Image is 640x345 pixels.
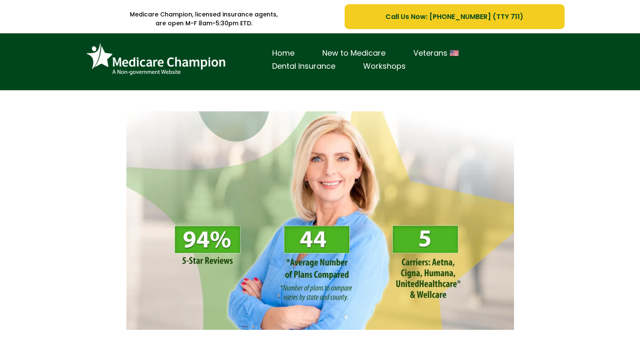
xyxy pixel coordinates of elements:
a: Veterans 🇺🇸 [399,47,473,60]
p: are open M-F 8am-5:30pm ETD. [76,19,332,28]
a: Dental Insurance [258,60,349,73]
a: Workshops [349,60,420,73]
a: Home [258,47,308,60]
img: Brand Logo [82,40,230,80]
p: Medicare Champion, licensed insurance agents, [76,10,332,19]
a: Call Us Now: 1-833-823-1990 (TTY 711) [345,4,564,29]
span: Call Us Now: [PHONE_NUMBER] (TTY 711) [386,11,523,22]
a: New to Medicare [308,47,399,60]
